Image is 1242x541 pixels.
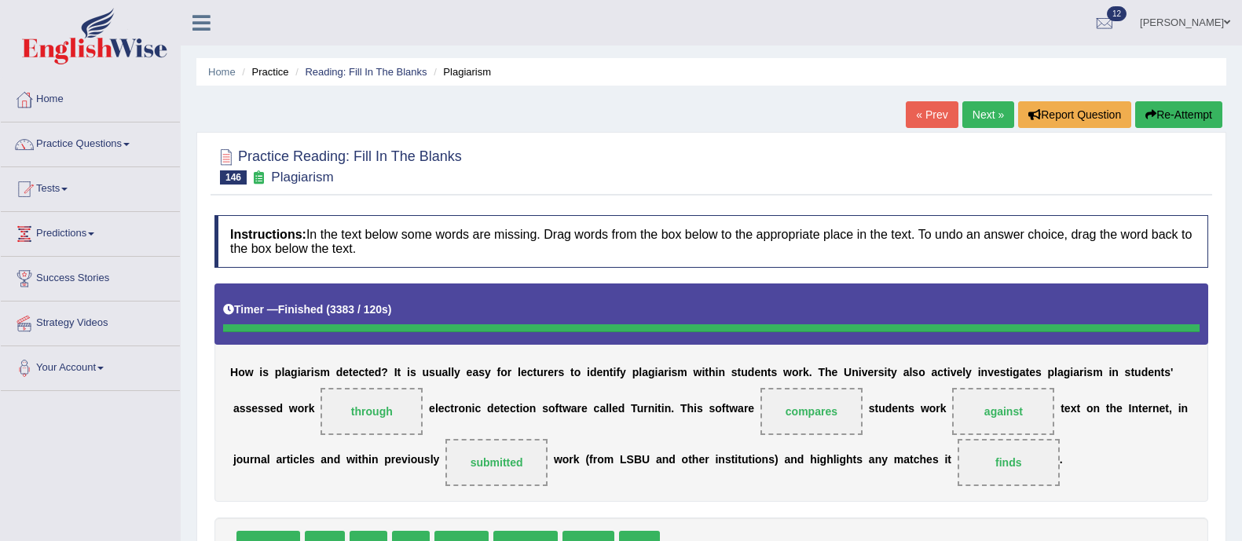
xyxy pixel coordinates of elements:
[271,170,333,185] small: Plagiarism
[451,366,454,378] b: l
[912,366,918,378] b: s
[1106,402,1110,415] b: t
[542,402,548,415] b: s
[301,366,307,378] b: a
[590,366,597,378] b: d
[533,366,537,378] b: t
[351,405,393,418] strong: through
[825,366,832,378] b: h
[744,402,748,415] b: r
[521,366,527,378] b: e
[500,402,504,415] b: t
[620,366,626,378] b: y
[947,366,951,378] b: i
[1,167,180,207] a: Tests
[1135,101,1222,128] button: Re-Attempt
[1178,402,1182,415] b: i
[1171,366,1173,378] b: '
[289,402,298,415] b: w
[304,402,308,415] b: r
[862,366,868,378] b: v
[245,402,251,415] b: s
[220,170,247,185] span: 146
[680,402,687,415] b: T
[208,66,236,78] a: Home
[874,402,878,415] b: t
[818,366,825,378] b: T
[597,366,603,378] b: e
[1149,402,1152,415] b: r
[230,228,306,241] b: Instructions:
[475,402,482,415] b: c
[637,402,644,415] b: u
[929,402,936,415] b: o
[1154,366,1161,378] b: n
[334,453,341,466] b: d
[555,402,559,415] b: f
[943,366,947,378] b: t
[1071,402,1077,415] b: x
[599,402,606,415] b: a
[518,366,521,378] b: l
[478,366,485,378] b: s
[1020,366,1026,378] b: a
[867,366,874,378] b: e
[529,402,537,415] b: n
[643,402,647,415] b: r
[771,366,777,378] b: s
[441,366,448,378] b: a
[1093,402,1100,415] b: n
[458,402,465,415] b: o
[281,366,284,378] b: l
[214,145,462,185] h2: Practice Reading: Fill In The Blanks
[1142,402,1149,415] b: e
[298,402,305,415] b: o
[664,366,668,378] b: r
[909,366,912,378] b: l
[359,366,365,378] b: c
[705,366,709,378] b: t
[250,453,254,466] b: r
[500,366,507,378] b: o
[321,453,327,466] b: a
[891,366,897,378] b: y
[264,402,270,415] b: s
[448,366,451,378] b: l
[445,402,451,415] b: c
[562,402,571,415] b: w
[236,453,244,466] b: o
[472,366,478,378] b: a
[365,366,368,378] b: t
[962,101,1014,128] a: Next »
[587,366,590,378] b: i
[1093,366,1102,378] b: m
[1079,366,1083,378] b: r
[1108,366,1112,378] b: i
[1,212,180,251] a: Predictions
[275,366,282,378] b: p
[290,453,293,466] b: i
[368,366,375,378] b: e
[694,366,702,378] b: w
[375,366,382,378] b: d
[238,366,245,378] b: o
[336,366,343,378] b: d
[306,366,310,378] b: r
[429,402,435,415] b: e
[485,366,491,378] b: y
[760,366,768,378] b: n
[311,366,314,378] b: i
[407,366,410,378] b: i
[276,453,282,466] b: a
[709,366,716,378] b: h
[574,366,581,378] b: o
[639,366,642,378] b: l
[494,402,500,415] b: e
[832,366,838,378] b: e
[859,366,862,378] b: i
[423,366,430,378] b: u
[429,366,435,378] b: s
[697,402,703,415] b: s
[438,402,445,415] b: e
[558,366,564,378] b: s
